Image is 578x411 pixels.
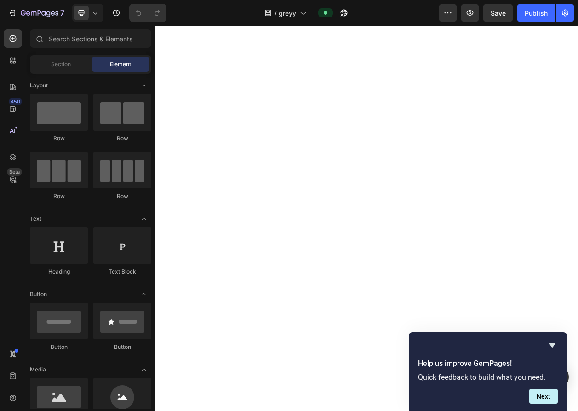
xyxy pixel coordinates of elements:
div: Undo/Redo [129,4,166,22]
span: Toggle open [137,78,151,93]
button: Hide survey [547,340,558,351]
span: Button [30,290,47,298]
p: 7 [60,7,64,18]
button: 7 [4,4,69,22]
div: Row [30,192,88,200]
span: Element [110,60,131,68]
span: greyy [279,8,296,18]
iframe: Design area [155,26,578,411]
span: Layout [30,81,48,90]
span: / [275,8,277,18]
div: Row [93,192,151,200]
div: Publish [525,8,548,18]
div: Button [30,343,88,351]
span: Toggle open [137,211,151,226]
span: Text [30,215,41,223]
button: Publish [517,4,555,22]
div: Button [93,343,151,351]
p: Quick feedback to build what you need. [418,373,558,382]
button: Save [483,4,513,22]
span: Media [30,365,46,374]
div: Heading [30,268,88,276]
h2: Help us improve GemPages! [418,358,558,369]
div: Beta [7,168,22,176]
div: Help us improve GemPages! [418,340,558,404]
button: Next question [529,389,558,404]
span: Toggle open [137,287,151,302]
span: Section [51,60,71,68]
div: 450 [9,98,22,105]
div: Row [93,134,151,143]
input: Search Sections & Elements [30,29,151,48]
span: Toggle open [137,362,151,377]
div: Row [30,134,88,143]
span: Save [491,9,506,17]
div: Text Block [93,268,151,276]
